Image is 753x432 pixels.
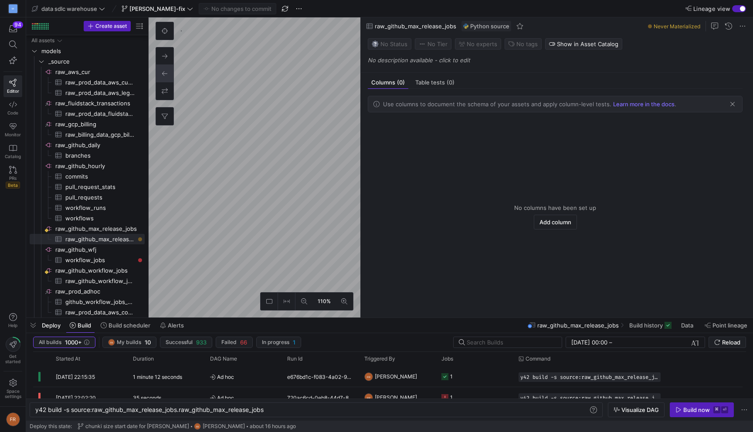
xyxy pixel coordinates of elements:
div: Build now [683,406,710,413]
div: Press SPACE to select this row. [30,35,145,46]
p: No description available - click to edit [368,57,750,64]
span: In progress [262,339,289,345]
div: Press SPACE to select this row. [30,307,145,317]
span: Create asset [95,23,127,29]
span: Command [526,356,550,362]
span: Add column [539,219,571,226]
span: models [41,46,143,56]
button: No tags [505,38,542,50]
button: Getstarted [3,334,22,368]
button: No experts [455,38,501,50]
input: End datetime [614,339,671,346]
span: raw_gcp_billing​​​​​​​​ [55,119,143,129]
span: y42 build -s source:raw_github_max_release_jobs.raw_github_max_release_jobs [520,395,659,401]
span: workflows​​​​​​​​​ [65,213,135,223]
span: Point lineage [712,322,747,329]
div: Press SPACE to select this row. [30,223,145,234]
span: Python source [470,23,509,30]
span: raw_github_max_release_jobs​​​​​​​​ [55,224,143,234]
div: Press SPACE to select this row. [30,192,145,202]
button: Alerts [156,318,188,333]
span: (0) [447,80,455,85]
span: No columns have been set up [514,204,596,211]
span: Ad hoc [210,388,277,408]
span: No Status [372,40,407,47]
div: 1 [450,366,453,387]
a: workflow_jobs​​​​​​​​​ [30,255,145,265]
span: data sdlc warehouse [41,5,97,12]
span: 10 [145,339,151,346]
kbd: ⏎ [721,406,728,413]
span: Deploy this state: [30,423,72,429]
div: Press SPACE to select this row. [30,46,145,56]
button: Data [677,318,699,333]
span: _source [48,57,143,67]
a: commits​​​​​​​​​ [30,171,145,182]
button: Failed66 [216,337,253,348]
span: workflow_jobs​​​​​​​​​ [65,255,135,265]
span: Ad hoc [210,367,277,387]
a: branches​​​​​​​​​ [30,150,145,161]
a: Spacesettings [3,375,22,403]
span: No tags [516,40,538,47]
div: Press SPACE to select this row. [30,265,145,276]
span: [PERSON_NAME] [203,423,245,429]
a: Monitor [3,119,22,141]
span: raw_prod_adhoc​​​​​​​​ [55,287,143,297]
span: raw_billing_data_gcp_billing_export_resource_v1_0136B7_ABD1FF_EAA217​​​​​​​​​ [65,130,135,140]
a: pull_request_stats​​​​​​​​​ [30,182,145,192]
a: workflows​​​​​​​​​ [30,213,145,223]
div: 1 [450,387,453,408]
span: [PERSON_NAME]-fix [129,5,185,12]
div: Press SPACE to select this row. [30,171,145,182]
y42-duration: 35 seconds [133,395,161,401]
span: raw_prod_data_fluidstack_transactions​​​​​​​​​ [65,109,135,119]
button: 94 [3,21,22,37]
span: raw_prod_data_aws_legacy_cur_2022_05_onward​​​​​​​​​ [65,88,135,98]
span: workflow_runs​​​​​​​​​ [65,203,135,213]
a: raw_aws_cur​​​​​​​​ [30,67,145,77]
button: Build now⌘⏎ [670,402,734,417]
button: Point lineage [701,318,751,333]
span: chunki size start date for [PERSON_NAME] [85,423,189,429]
div: Press SPACE to select this row. [30,161,145,171]
button: No tierNo Tier [415,38,451,50]
a: raw_github_workflow_jobs​​​​​​​​​ [30,276,145,286]
div: . [383,101,682,108]
a: raw_github_wfj​​​​​​​​ [30,244,145,255]
a: raw_github_max_release_jobs​​​​​​​​​ [30,234,145,244]
div: FR [6,412,20,426]
a: raw_gcp_billing​​​​​​​​ [30,119,145,129]
div: Press SPACE to select this row. [30,98,145,108]
input: Search Builds [467,339,555,346]
span: raw_github_max_release_jobs [375,23,456,30]
div: Press SPACE to select this row. [30,56,145,67]
span: raw_github_max_release_jobs​​​​​​​​​ [65,234,135,244]
span: Failed [221,339,237,345]
span: raw_prod_data_aws_cost_usage_report​​​​​​​​​ [65,307,135,317]
a: raw_prod_data_fluidstack_transactions​​​​​​​​​ [30,108,145,119]
button: [PERSON_NAME]-fix [119,3,195,14]
a: raw_prod_adhoc​​​​​​​​ [30,286,145,297]
div: Press SPACE to select this row. [30,108,145,119]
div: Press SPACE to select this row. [30,244,145,255]
span: Triggered By [364,356,395,362]
img: No tier [419,40,426,47]
span: 1000+ [65,339,82,346]
span: branches​​​​​​​​​ [65,151,135,161]
button: Create asset [84,21,131,31]
span: Started At [56,356,80,362]
button: data sdlc warehouse [30,3,107,14]
span: pull_request_stats​​​​​​​​​ [65,182,135,192]
div: e676bd1c-f083-4a02-9617-1eb461ac9f51 [282,366,359,387]
div: Press SPACE to select this row. [30,213,145,223]
span: Visualize DAG [621,406,659,413]
span: 66 [240,339,247,346]
button: All builds1000+ [33,337,95,348]
div: Press SPACE to select this row. [33,387,743,408]
span: 110% [316,297,332,306]
span: Build history [629,322,663,329]
img: No status [372,40,379,47]
span: Get started [5,354,20,364]
span: (0) [397,80,405,85]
